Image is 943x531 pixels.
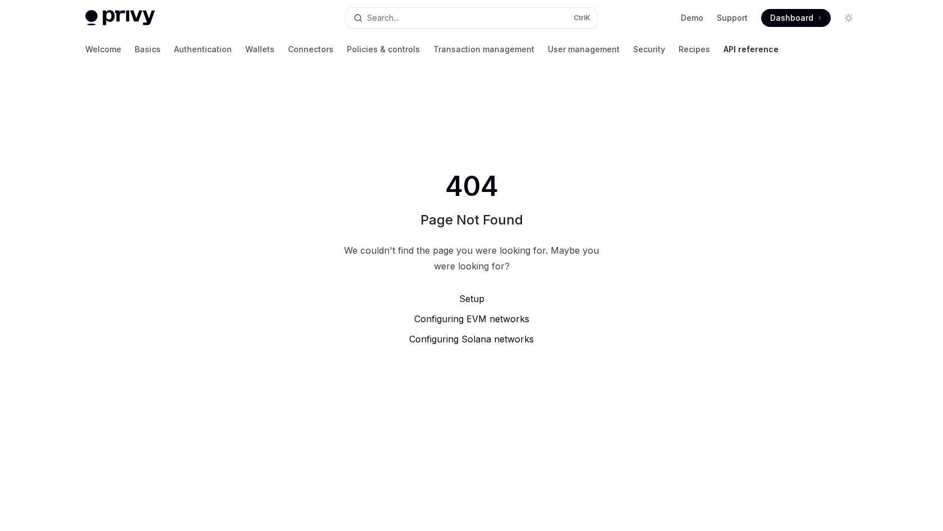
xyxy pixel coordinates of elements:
span: Dashboard [770,12,813,24]
a: Setup [339,292,604,305]
a: Transaction management [433,36,534,63]
span: Setup [459,293,484,304]
span: Configuring EVM networks [414,313,529,324]
button: Toggle dark mode [840,9,858,27]
a: Authentication [174,36,232,63]
a: Configuring Solana networks [339,332,604,346]
a: Configuring EVM networks [339,312,604,326]
span: Ctrl K [574,13,590,22]
a: User management [548,36,620,63]
a: Security [633,36,665,63]
a: Policies & controls [347,36,420,63]
button: Open search [346,8,597,28]
div: Search... [367,11,399,25]
a: Welcome [85,36,121,63]
img: light logo [85,10,155,26]
h1: Page Not Found [420,211,523,229]
a: Wallets [245,36,274,63]
a: Recipes [679,36,710,63]
a: Connectors [288,36,333,63]
div: We couldn't find the page you were looking for. Maybe you were looking for? [339,242,604,274]
a: Dashboard [761,9,831,27]
a: Demo [681,12,703,24]
a: Support [717,12,748,24]
span: 404 [443,171,501,202]
span: Configuring Solana networks [409,333,534,345]
a: Basics [135,36,161,63]
a: API reference [724,36,779,63]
